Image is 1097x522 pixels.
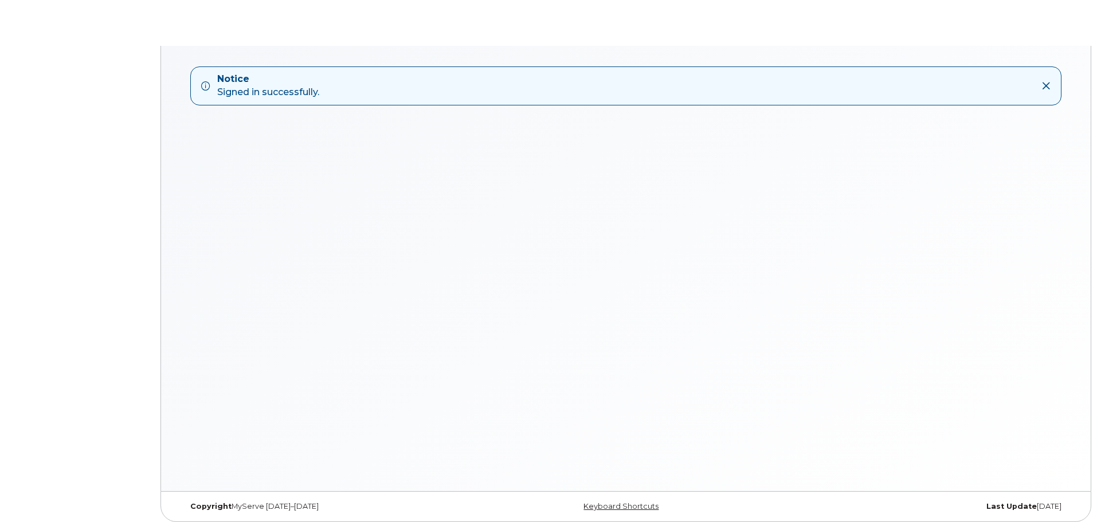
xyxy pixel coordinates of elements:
strong: Notice [217,73,319,86]
div: Signed in successfully. [217,73,319,99]
strong: Last Update [986,502,1037,511]
div: MyServe [DATE]–[DATE] [182,502,478,511]
div: [DATE] [774,502,1070,511]
strong: Copyright [190,502,232,511]
a: Keyboard Shortcuts [583,502,659,511]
